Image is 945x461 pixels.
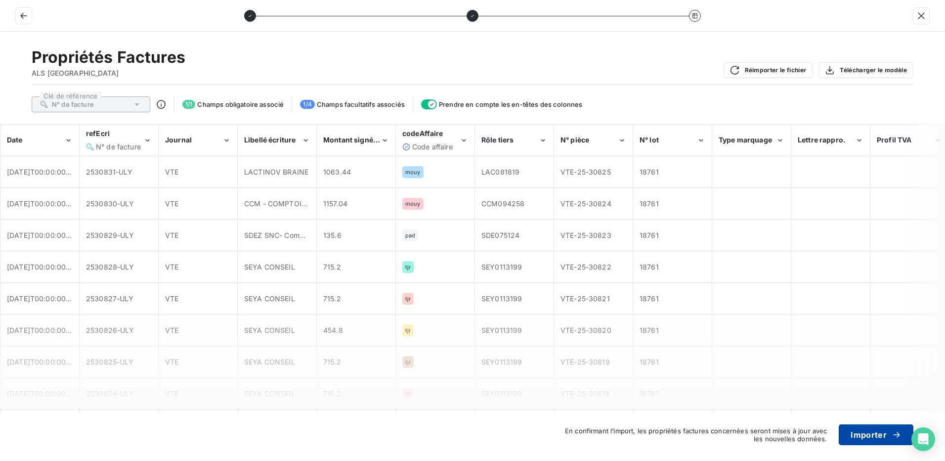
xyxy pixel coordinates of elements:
span: VTE [165,263,178,271]
span: 18761 [640,168,659,176]
span: N° de facture [52,100,94,108]
span: SEYA CONSEIL [244,358,295,366]
span: Date [7,136,23,144]
span: LACTINOV BRAINE [244,168,308,176]
span: VTE [165,358,178,366]
span: SEY0113199 [481,294,522,303]
span: tjr [405,264,411,270]
div: Open Intercom Messenger [911,427,935,451]
span: 715.2 [323,358,341,366]
span: Rôle tiers [481,136,514,144]
span: tjr [405,327,411,333]
span: Prendre en compte les en-têtes des colonnes [439,100,582,108]
span: 18761 [640,358,659,366]
span: 18761 [640,389,659,398]
span: [DATE]T00:00:00.000Z [7,326,86,334]
span: Champs facultatifs associés [317,100,405,108]
span: VTE [165,168,178,176]
span: 135.6 [323,231,342,239]
span: 715.2 [323,294,341,303]
span: VTE-25-30818 [560,389,610,398]
span: SEY0113199 [481,389,522,398]
span: SEYA CONSEIL [244,389,295,398]
span: 18761 [640,199,659,208]
span: 1157.04 [323,199,347,208]
span: Code affaire [412,142,453,151]
span: VTE-25-30825 [560,168,611,176]
span: ALS [GEOGRAPHIC_DATA] [32,68,185,78]
span: [DATE]T00:00:00.000Z [7,358,86,366]
span: CCM - COMPTOIR DES CALCAIRES ET MATERIAUX [244,199,417,208]
span: Lettre rappro. [798,136,846,144]
span: codeAffaire [402,129,443,138]
th: N° pièce [554,125,633,156]
span: [DATE]T00:00:00.000Z [7,231,86,239]
th: Journal [159,125,238,156]
span: 18761 [640,263,659,271]
span: [DATE]T00:00:00.000Z [7,389,86,398]
th: N° lot [633,125,712,156]
span: 2530825-ULY [86,358,134,366]
span: 18761 [640,294,659,303]
span: 2530830-ULY [86,199,134,208]
button: Télécharger le modèle [818,62,913,78]
span: 2530824-ULY [86,389,134,398]
span: 2530826-ULY [86,326,134,334]
span: 18761 [640,231,659,239]
th: Montant signé (EUR) [317,125,396,156]
span: mouy [405,201,421,207]
span: En confirmant l’import, les propriétés factures concernées seront mises à jour avec les nouvelles... [555,427,827,443]
span: 2530827-ULY [86,294,134,303]
span: tjr [405,391,411,397]
span: VTE [165,326,178,334]
span: 2530828-ULY [86,263,134,271]
th: refEcri [80,125,159,156]
th: Rôle tiers [475,125,554,156]
span: Champs obligatoire associé [197,100,284,108]
button: Importer [839,424,913,445]
th: Lettre rappro. [791,125,870,156]
span: SDE075124 [481,231,519,239]
span: LAC081819 [481,168,519,176]
span: SEYA CONSEIL [244,294,295,303]
span: SEYA CONSEIL [244,263,295,271]
span: refEcri [86,129,110,138]
th: Type marquage [712,125,791,156]
span: VTE [165,231,178,239]
span: Journal [165,136,192,144]
span: [DATE]T00:00:00.000Z [7,199,86,208]
h2: Propriétés Factures [32,47,185,67]
span: Libellé écriture [244,136,296,144]
span: N° de facture [96,142,141,151]
span: [DATE]T00:00:00.000Z [7,294,86,303]
span: CCM094258 [481,199,524,208]
span: VTE [165,294,178,303]
span: SEY0113199 [481,263,522,271]
span: tjr [405,296,411,302]
span: SEY0113199 [481,358,522,366]
span: VTE-25-30823 [560,231,611,239]
span: VTE-25-30824 [560,199,611,208]
button: Réimporter le fichier [724,62,813,78]
span: tjr [405,359,411,365]
span: 2530829-ULY [86,231,134,239]
span: VTE-25-30822 [560,263,611,271]
span: 715.2 [323,389,341,398]
span: SDEZ SNC- Comptabilité Fournisseurs [244,231,369,239]
span: Type marquage [719,136,772,144]
span: [DATE]T00:00:00.000Z [7,263,86,271]
span: pad [405,232,415,238]
span: [DATE]T00:00:00.000Z [7,168,86,176]
span: VTE-25-30820 [560,326,611,334]
th: Date [0,125,80,156]
span: VTE-25-30821 [560,294,610,303]
span: 1 / 1 [182,100,195,109]
span: mouy [405,169,421,175]
span: 1 / 4 [300,100,314,109]
span: Montant signé (EUR) [323,136,394,144]
span: VTE-25-30819 [560,358,610,366]
th: codeAffaire [396,125,475,156]
span: 1063.44 [323,168,351,176]
span: VTE [165,389,178,398]
span: 454.8 [323,326,343,334]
